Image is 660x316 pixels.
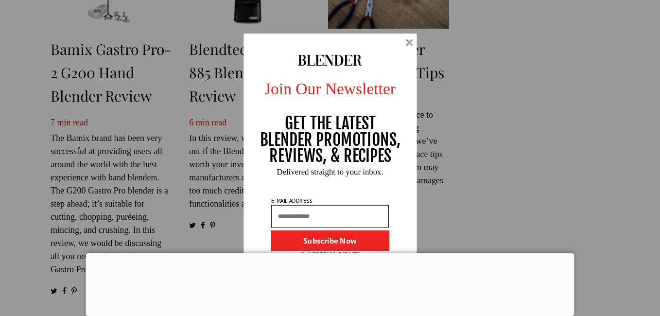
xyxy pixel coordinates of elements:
iframe: Advertisement [86,253,574,314]
p: Delivered straight to your inbox. [235,168,425,176]
p: YOUR PRIVACY IS OUR PRIORITY [300,251,360,258]
button: Subscribe Now [271,230,389,251]
p: GET THE LATEST BLENDER PROMOTIONS, REVIEWS, & RECIPES [260,115,401,164]
p: Join Our Newsletter [235,76,425,101]
p: E-MAIL ADDRESS [270,198,313,204]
